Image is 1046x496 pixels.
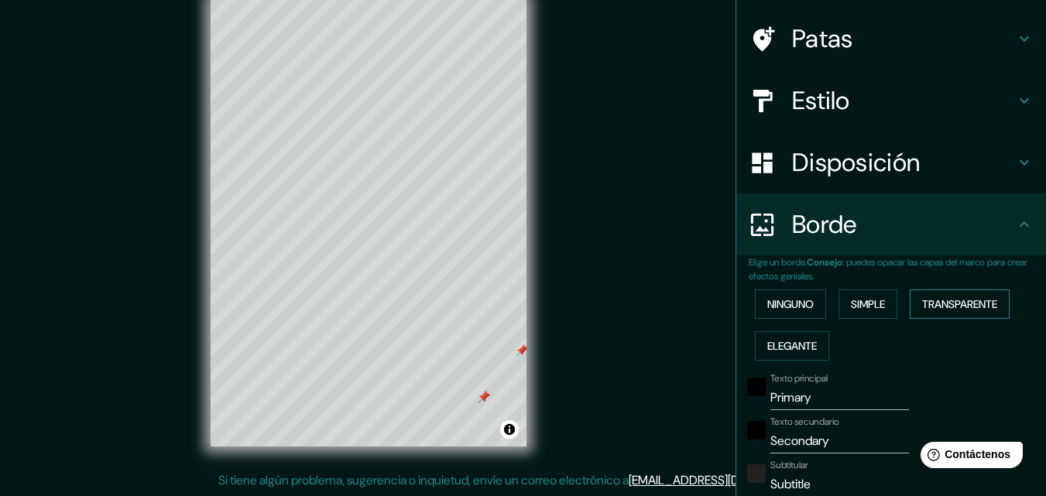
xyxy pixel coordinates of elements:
font: Patas [792,22,853,55]
a: [EMAIL_ADDRESS][DOMAIN_NAME] [629,472,820,488]
font: Elige un borde. [749,256,807,269]
font: Estilo [792,84,850,117]
button: color-222222 [747,464,766,483]
font: Si tiene algún problema, sugerencia o inquietud, envíe un correo electrónico a [218,472,629,488]
font: Consejo [807,256,842,269]
font: Elegante [767,339,817,353]
font: Ninguno [767,297,814,311]
font: Borde [792,208,857,241]
iframe: Lanzador de widgets de ayuda [908,436,1029,479]
div: Borde [736,193,1046,255]
button: negro [747,378,766,396]
button: Ninguno [755,289,826,319]
div: Patas [736,8,1046,70]
div: Disposición [736,132,1046,193]
button: Activar o desactivar atribución [500,420,519,439]
button: Simple [839,289,897,319]
font: Subtitular [770,459,808,471]
font: Simple [851,297,885,311]
button: negro [747,421,766,440]
font: Transparente [922,297,997,311]
font: Texto principal [770,372,828,385]
button: Elegante [755,331,829,361]
font: Disposición [792,146,920,179]
div: Estilo [736,70,1046,132]
button: Transparente [910,289,1010,319]
font: Texto secundario [770,416,839,428]
font: : puedes opacar las capas del marco para crear efectos geniales. [749,256,1027,282]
